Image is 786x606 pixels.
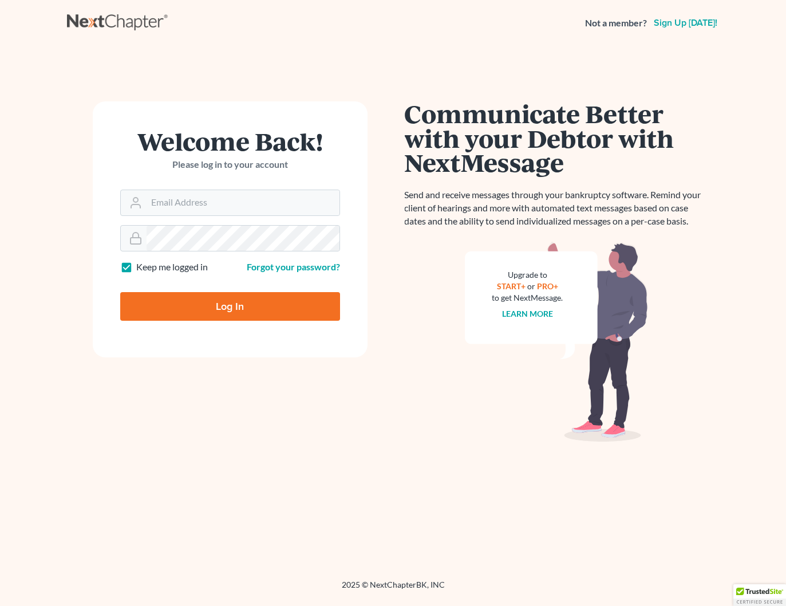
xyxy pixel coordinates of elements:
[247,261,340,272] a: Forgot your password?
[502,309,553,318] a: Learn more
[651,18,720,27] a: Sign up [DATE]!
[527,281,535,291] span: or
[136,261,208,274] label: Keep me logged in
[67,579,720,600] div: 2025 © NextChapterBK, INC
[492,292,563,304] div: to get NextMessage.
[492,269,563,281] div: Upgrade to
[585,17,647,30] strong: Not a member?
[120,129,340,154] h1: Welcome Back!
[120,292,340,321] input: Log In
[497,281,526,291] a: START+
[147,190,339,215] input: Email Address
[120,158,340,171] p: Please log in to your account
[405,101,708,175] h1: Communicate Better with your Debtor with NextMessage
[537,281,558,291] a: PRO+
[733,584,786,606] div: TrustedSite Certified
[405,188,708,228] p: Send and receive messages through your bankruptcy software. Remind your client of hearings and mo...
[465,242,648,442] img: nextmessage_bg-59042aed3d76b12b5cd301f8e5b87938c9018125f34e5fa2b7a6b67550977c72.svg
